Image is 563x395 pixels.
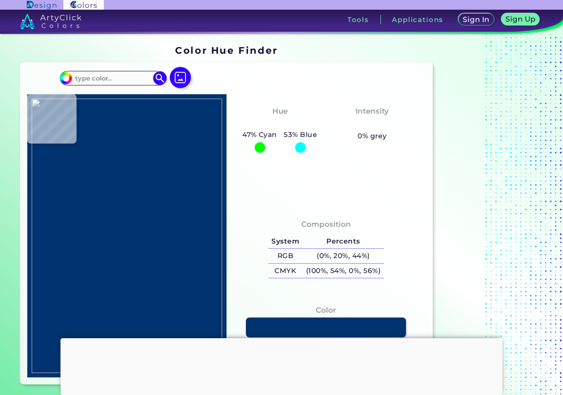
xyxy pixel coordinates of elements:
[27,1,56,9] img: ArtyClick Design logo
[358,130,387,142] h5: 0% grey
[303,234,384,249] h5: Percents
[72,72,154,84] input: type color..
[32,99,222,373] img: fa9b2ec8-5d4a-4bf4-bece-ba60dbd0c57c
[303,249,384,263] h5: (0%, 20%, 44%)
[460,14,493,25] a: Sign In
[303,264,384,278] h5: (100%, 54%, 0%, 56%)
[436,42,546,388] iframe: Advertisement
[316,304,336,317] h4: Color
[392,16,443,23] h3: Applications
[281,129,321,140] h5: 53% Blue
[268,249,303,263] h5: RGB
[301,218,351,231] h4: Composition
[239,129,280,140] h5: 47% Cyan
[20,13,82,29] img: logo_artyclick_colors_white.svg
[153,71,166,85] img: icon search
[268,234,303,249] h5: System
[464,16,488,23] h5: Sign In
[272,105,288,118] h4: Hue
[347,16,369,23] h3: Tools
[61,338,503,393] iframe: Advertisement
[503,14,538,25] a: Sign Up
[175,44,278,57] h1: Color Hue Finder
[255,118,304,129] h3: Cyan-Blue
[268,264,303,278] h5: CMYK
[170,67,191,88] img: icon picture
[353,118,391,129] h3: Vibrant
[355,105,389,118] h4: Intensity
[507,16,534,22] h5: Sign Up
